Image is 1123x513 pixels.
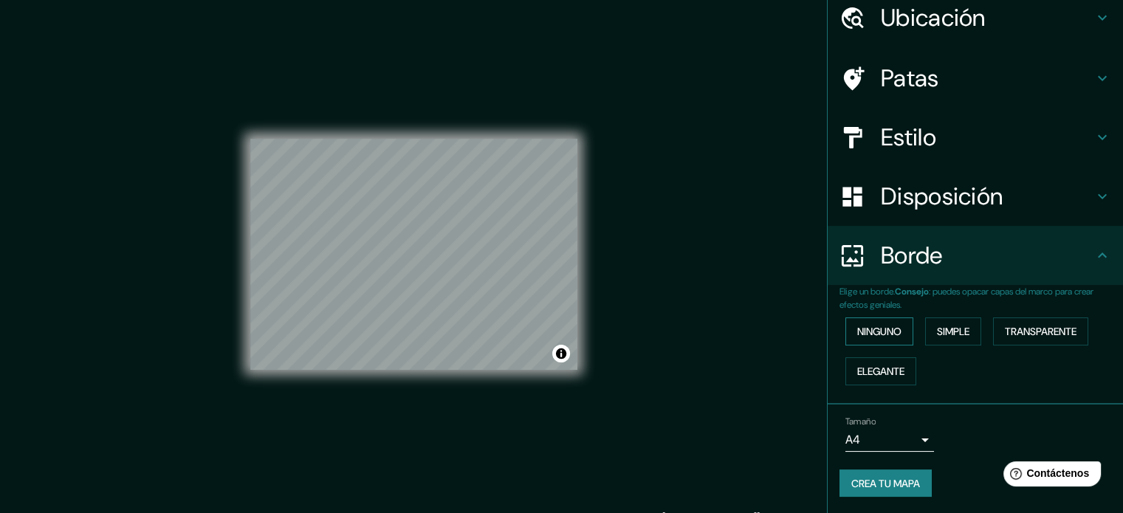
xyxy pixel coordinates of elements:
[839,469,932,497] button: Crea tu mapa
[881,2,986,33] font: Ubicación
[881,181,1003,212] font: Disposición
[895,286,929,297] font: Consejo
[828,108,1123,167] div: Estilo
[1005,325,1076,338] font: Transparente
[552,345,570,362] button: Activar o desactivar atribución
[881,240,943,271] font: Borde
[845,357,916,385] button: Elegante
[828,167,1123,226] div: Disposición
[845,432,860,447] font: A4
[857,365,904,378] font: Elegante
[992,455,1107,497] iframe: Lanzador de widgets de ayuda
[839,286,895,297] font: Elige un borde.
[845,428,934,452] div: A4
[250,139,577,370] canvas: Mapa
[881,63,939,94] font: Patas
[881,122,936,153] font: Estilo
[937,325,969,338] font: Simple
[828,226,1123,285] div: Borde
[993,317,1088,345] button: Transparente
[845,317,913,345] button: Ninguno
[925,317,981,345] button: Simple
[851,477,920,490] font: Crea tu mapa
[839,286,1093,311] font: : puedes opacar capas del marco para crear efectos geniales.
[857,325,902,338] font: Ninguno
[828,49,1123,108] div: Patas
[845,416,876,427] font: Tamaño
